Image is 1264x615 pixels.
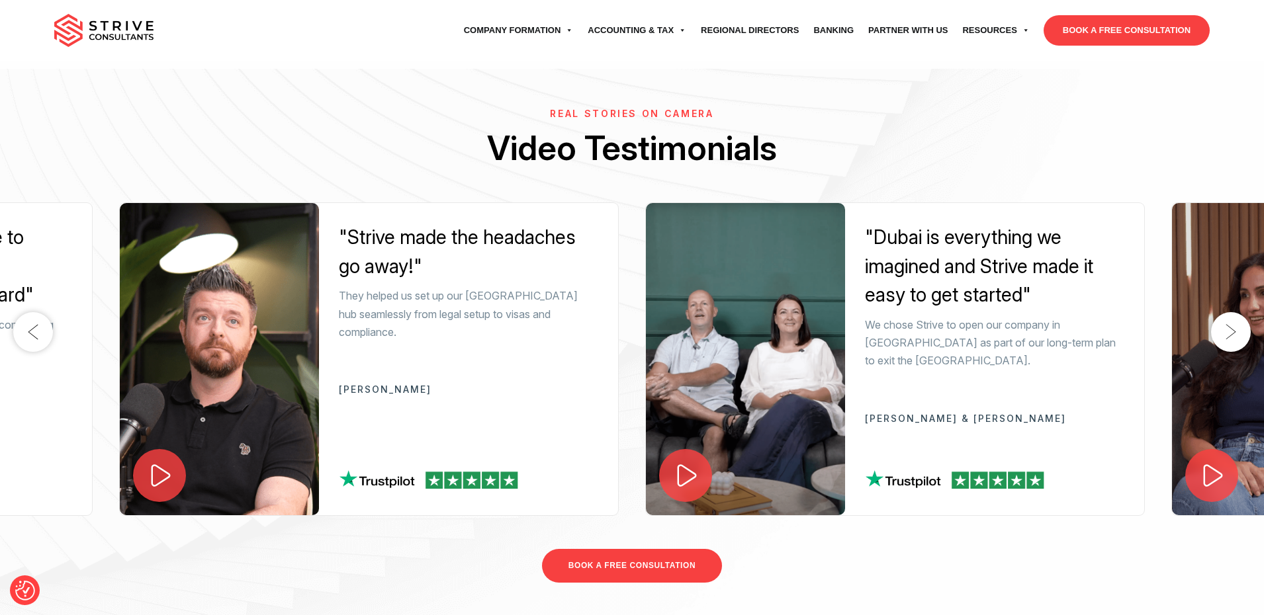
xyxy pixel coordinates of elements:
[339,470,518,489] img: tp-review.png
[865,223,1124,309] div: "Dubai is everything we imagined and Strive made it easy to get started"
[580,12,694,49] a: Accounting & Tax
[865,413,1124,423] p: [PERSON_NAME] & [PERSON_NAME]
[339,384,598,394] p: [PERSON_NAME]
[339,223,598,280] div: "Strive made the headaches go away!"
[861,12,955,49] a: Partner with Us
[694,12,806,49] a: Regional Directors
[865,316,1124,370] p: We chose Strive to open our company in [GEOGRAPHIC_DATA] as part of our long-term plan to exit th...
[955,12,1036,49] a: Resources
[15,581,35,600] img: Revisit consent button
[806,12,861,49] a: Banking
[13,312,53,352] button: Previous
[1044,15,1210,46] a: BOOK A FREE CONSULTATION
[15,581,35,600] button: Consent Preferences
[866,470,1044,489] img: tp-review.png
[1211,312,1251,352] button: Next
[339,287,598,341] p: They helped us set up our [GEOGRAPHIC_DATA] hub seamlessly from legal setup to visas and compliance.
[54,14,154,47] img: main-logo.svg
[542,549,722,583] a: BOOK A FREE CONSULTATION
[457,12,581,49] a: Company Formation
